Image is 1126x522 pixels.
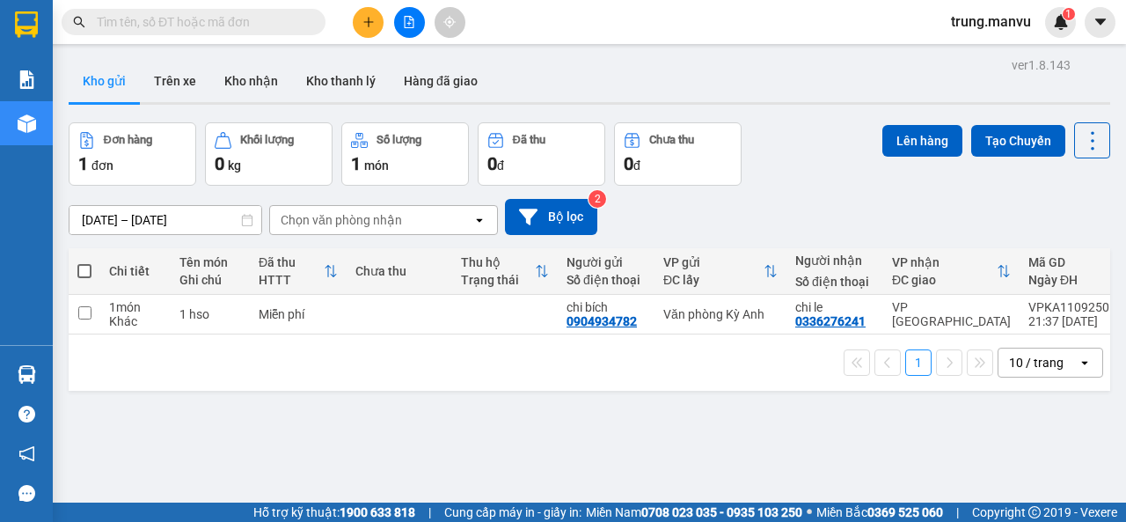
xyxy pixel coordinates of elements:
[377,134,421,146] div: Số lượng
[292,60,390,102] button: Kho thanh lý
[487,153,497,174] span: 0
[892,255,997,269] div: VP nhận
[589,190,606,208] sup: 2
[69,206,261,234] input: Select a date range.
[1063,8,1075,20] sup: 1
[140,60,210,102] button: Trên xe
[394,7,425,38] button: file-add
[250,248,347,295] th: Toggle SortBy
[18,445,35,462] span: notification
[1009,354,1064,371] div: 10 / trang
[91,158,113,173] span: đơn
[340,505,415,519] strong: 1900 633 818
[435,7,465,38] button: aim
[18,406,35,423] span: question-circle
[18,70,36,89] img: solution-icon
[663,273,764,287] div: ĐC lấy
[104,134,152,146] div: Đơn hàng
[353,7,384,38] button: plus
[179,273,241,287] div: Ghi chú
[461,255,535,269] div: Thu hộ
[663,255,764,269] div: VP gửi
[795,254,874,268] div: Người nhận
[614,122,742,186] button: Chưa thu0đ
[109,264,162,278] div: Chi tiết
[663,307,778,321] div: Văn phòng Kỳ Anh
[355,264,443,278] div: Chưa thu
[1085,7,1115,38] button: caret-down
[586,503,802,522] span: Miền Nam
[69,60,140,102] button: Kho gửi
[215,153,224,174] span: 0
[567,273,646,287] div: Số điện thoại
[210,60,292,102] button: Kho nhận
[179,307,241,321] div: 1 hso
[281,211,402,229] div: Chọn văn phòng nhận
[205,122,333,186] button: Khối lượng0kg
[513,134,545,146] div: Đã thu
[259,273,324,287] div: HTTT
[816,503,943,522] span: Miền Bắc
[240,134,294,146] div: Khối lượng
[654,248,786,295] th: Toggle SortBy
[905,349,932,376] button: 1
[795,314,866,328] div: 0336276241
[892,273,997,287] div: ĐC giao
[497,158,504,173] span: đ
[795,300,874,314] div: chi le
[633,158,640,173] span: đ
[351,153,361,174] span: 1
[1028,273,1116,287] div: Ngày ĐH
[78,153,88,174] span: 1
[390,60,492,102] button: Hàng đã giao
[883,248,1020,295] th: Toggle SortBy
[641,505,802,519] strong: 0708 023 035 - 0935 103 250
[253,503,415,522] span: Hỗ trợ kỹ thuật:
[69,122,196,186] button: Đơn hàng1đơn
[624,153,633,174] span: 0
[1053,14,1069,30] img: icon-new-feature
[362,16,375,28] span: plus
[649,134,694,146] div: Chưa thu
[937,11,1045,33] span: trung.manvu
[444,503,581,522] span: Cung cấp máy in - giấy in:
[1093,14,1108,30] span: caret-down
[18,485,35,502] span: message
[97,12,304,32] input: Tìm tên, số ĐT hoặc mã đơn
[795,275,874,289] div: Số điện thoại
[403,16,415,28] span: file-add
[259,307,338,321] div: Miễn phí
[882,125,962,157] button: Lên hàng
[109,314,162,328] div: Khác
[15,11,38,38] img: logo-vxr
[228,158,241,173] span: kg
[1012,55,1071,75] div: ver 1.8.143
[971,125,1065,157] button: Tạo Chuyến
[1028,506,1041,518] span: copyright
[956,503,959,522] span: |
[428,503,431,522] span: |
[1028,255,1116,269] div: Mã GD
[472,213,486,227] svg: open
[567,314,637,328] div: 0904934782
[567,255,646,269] div: Người gửi
[892,300,1011,328] div: VP [GEOGRAPHIC_DATA]
[452,248,558,295] th: Toggle SortBy
[567,300,646,314] div: chi bích
[341,122,469,186] button: Số lượng1món
[18,114,36,133] img: warehouse-icon
[364,158,389,173] span: món
[461,273,535,287] div: Trạng thái
[807,509,812,516] span: ⚪️
[505,199,597,235] button: Bộ lọc
[18,365,36,384] img: warehouse-icon
[867,505,943,519] strong: 0369 525 060
[443,16,456,28] span: aim
[1065,8,1071,20] span: 1
[179,255,241,269] div: Tên món
[109,300,162,314] div: 1 món
[478,122,605,186] button: Đã thu0đ
[259,255,324,269] div: Đã thu
[73,16,85,28] span: search
[1078,356,1092,370] svg: open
